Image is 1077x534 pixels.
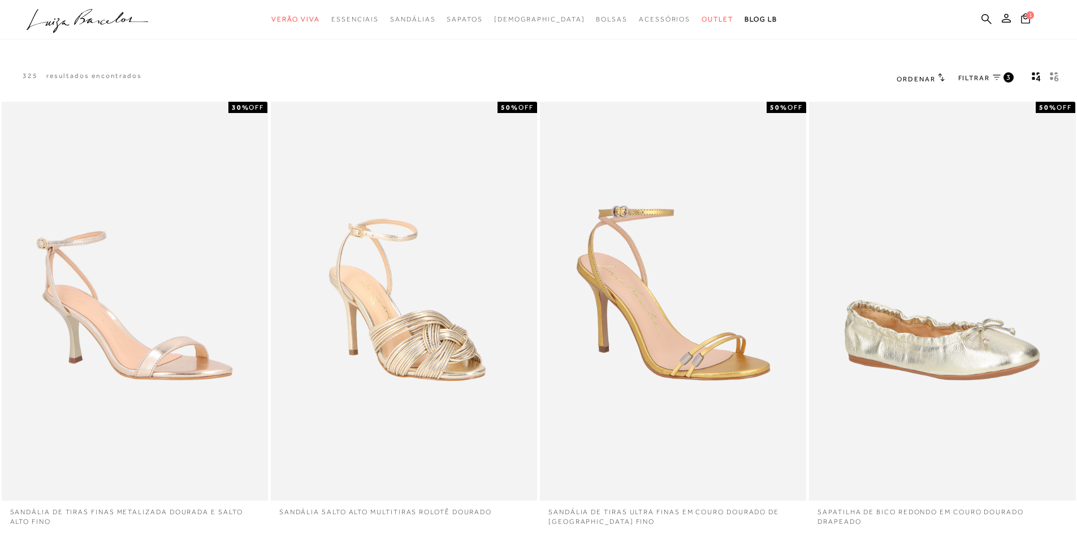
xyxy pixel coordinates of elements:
[540,501,806,527] a: SANDÁLIA DE TIRAS ULTRA FINAS EM COURO DOURADO DE [GEOGRAPHIC_DATA] FINO
[810,103,1074,500] img: SAPATILHA DE BICO REDONDO EM COURO DOURADO DRAPEADO
[958,73,990,83] span: FILTRAR
[770,103,788,111] strong: 50%
[23,71,38,81] p: 325
[272,103,536,500] img: SANDÁLIA SALTO ALTO MULTITIRAS ROLOTÊ DOURADO
[501,103,518,111] strong: 50%
[271,501,537,517] a: SANDÁLIA SALTO ALTO MULTITIRAS ROLOTÊ DOURADO
[46,71,142,81] p: resultados encontrados
[331,9,379,30] a: noSubCategoriesText
[1006,72,1011,82] span: 3
[3,103,267,500] img: SANDÁLIA DE TIRAS FINAS METALIZADA DOURADA E SALTO ALTO FINO
[447,15,482,23] span: Sapatos
[541,103,805,500] img: SANDÁLIA DE TIRAS ULTRA FINAS EM COURO DOURADO DE SALTO ALTO FINO
[447,9,482,30] a: noSubCategoriesText
[331,15,379,23] span: Essenciais
[745,15,777,23] span: BLOG LB
[494,9,585,30] a: noSubCategoriesText
[1046,71,1062,86] button: gridText6Desc
[390,9,435,30] a: noSubCategoriesText
[271,9,320,30] a: noSubCategoriesText
[1028,71,1044,86] button: Mostrar 4 produtos por linha
[2,501,268,527] a: SANDÁLIA DE TIRAS FINAS METALIZADA DOURADA E SALTO ALTO FINO
[809,501,1075,527] a: SAPATILHA DE BICO REDONDO EM COURO DOURADO DRAPEADO
[494,15,585,23] span: [DEMOGRAPHIC_DATA]
[390,15,435,23] span: Sandálias
[596,9,628,30] a: noSubCategoriesText
[639,15,690,23] span: Acessórios
[702,15,733,23] span: Outlet
[249,103,264,111] span: OFF
[1039,103,1057,111] strong: 50%
[1018,12,1033,28] button: 1
[788,103,803,111] span: OFF
[596,15,628,23] span: Bolsas
[232,103,249,111] strong: 30%
[745,9,777,30] a: BLOG LB
[1057,103,1072,111] span: OFF
[1026,11,1034,19] span: 1
[897,75,935,83] span: Ordenar
[639,9,690,30] a: noSubCategoriesText
[271,15,320,23] span: Verão Viva
[702,9,733,30] a: noSubCategoriesText
[518,103,534,111] span: OFF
